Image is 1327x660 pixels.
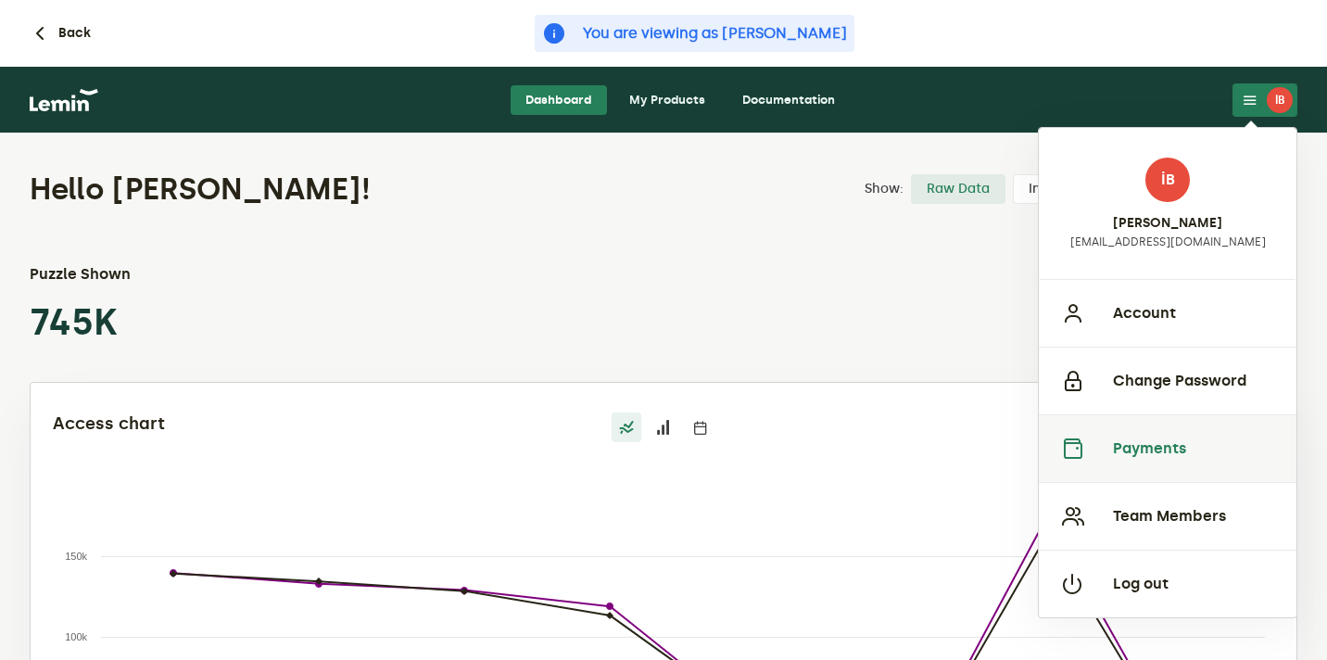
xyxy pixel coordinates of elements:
[1039,279,1296,347] button: Account
[614,85,720,115] a: My Products
[1039,347,1296,414] button: Change Password
[583,22,847,44] span: You are viewing as [PERSON_NAME]
[1267,87,1293,113] div: İB
[1013,174,1094,204] label: Insights
[29,22,91,44] button: Back
[1039,482,1296,550] button: Team Members
[1038,127,1297,618] div: İB
[511,85,607,115] a: Dashboard
[1070,235,1266,249] p: [EMAIL_ADDRESS][DOMAIN_NAME]
[865,182,904,197] label: Show:
[30,263,190,286] h3: Puzzle Shown
[727,85,850,115] a: Documentation
[1039,414,1296,482] button: Payments
[65,551,87,562] text: 150k
[30,171,736,208] h1: Hello [PERSON_NAME]!
[53,412,460,435] h2: Access chart
[65,631,87,642] text: 100k
[1232,83,1297,117] button: İB
[30,89,98,111] img: logo
[911,174,1005,204] label: Raw Data
[1145,158,1190,202] div: İB
[30,300,190,345] p: 745K
[1113,216,1222,231] h4: [PERSON_NAME]
[1039,550,1296,617] button: Log out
